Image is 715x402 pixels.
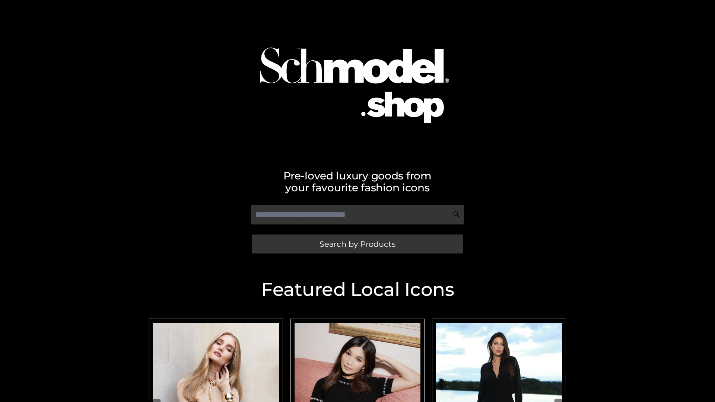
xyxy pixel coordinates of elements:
h2: Pre-loved luxury goods from your favourite fashion icons [145,170,570,194]
a: Search by Products [252,234,463,253]
img: Search Icon [453,211,460,218]
span: Search by Products [320,240,395,248]
h2: Featured Local Icons​ [145,280,570,299]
